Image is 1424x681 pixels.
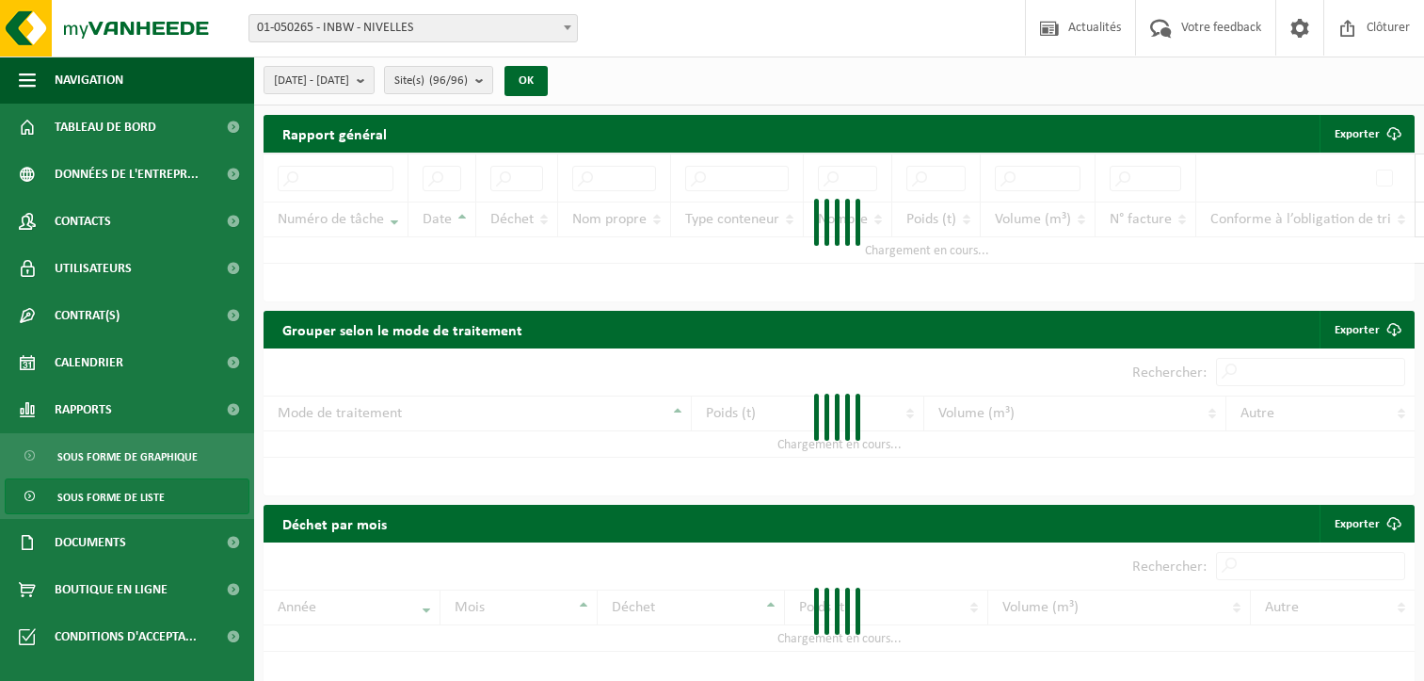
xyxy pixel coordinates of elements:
[55,339,123,386] span: Calendrier
[57,479,165,515] span: Sous forme de liste
[504,66,548,96] button: OK
[55,386,112,433] span: Rapports
[264,66,375,94] button: [DATE] - [DATE]
[55,57,123,104] span: Navigation
[55,245,132,292] span: Utilisateurs
[264,115,406,153] h2: Rapport général
[264,311,541,348] h2: Grouper selon le mode de traitement
[55,198,111,245] span: Contacts
[1320,311,1413,349] a: Exporter
[264,505,406,542] h2: Déchet par mois
[5,478,249,514] a: Sous forme de liste
[55,104,156,151] span: Tableau de bord
[55,566,168,613] span: Boutique en ligne
[1320,505,1413,543] a: Exporter
[249,15,577,41] span: 01-050265 - INBW - NIVELLES
[429,74,468,87] count: (96/96)
[57,439,198,475] span: Sous forme de graphique
[55,151,199,198] span: Données de l'entrepr...
[384,66,493,94] button: Site(s)(96/96)
[5,438,249,474] a: Sous forme de graphique
[1320,115,1413,153] button: Exporter
[248,14,578,42] span: 01-050265 - INBW - NIVELLES
[55,292,120,339] span: Contrat(s)
[274,67,349,95] span: [DATE] - [DATE]
[55,519,126,566] span: Documents
[55,613,197,660] span: Conditions d'accepta...
[394,67,468,95] span: Site(s)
